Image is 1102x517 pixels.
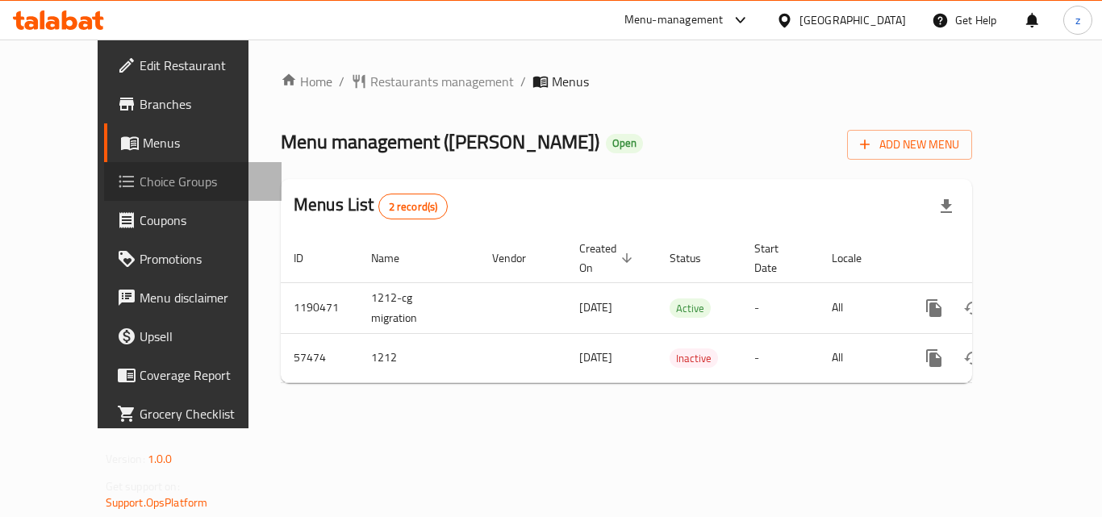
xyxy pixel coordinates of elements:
span: Vendor [492,248,547,268]
a: Coverage Report [104,356,282,394]
span: Menu disclaimer [140,288,269,307]
a: Promotions [104,240,282,278]
span: ID [294,248,324,268]
span: Promotions [140,249,269,269]
a: Menus [104,123,282,162]
span: [DATE] [579,347,612,368]
h2: Menus List [294,193,448,219]
span: 2 record(s) [379,199,448,215]
span: Version: [106,448,145,469]
a: Support.OpsPlatform [106,492,208,513]
button: more [915,339,954,377]
button: Add New Menu [847,130,972,160]
table: enhanced table [281,234,1083,383]
span: Choice Groups [140,172,269,191]
td: - [741,282,819,333]
a: Coupons [104,201,282,240]
td: All [819,333,902,382]
span: Name [371,248,420,268]
td: All [819,282,902,333]
li: / [520,72,526,91]
span: Grocery Checklist [140,404,269,423]
span: Upsell [140,327,269,346]
td: 1212 [358,333,479,382]
li: / [339,72,344,91]
th: Actions [902,234,1083,283]
nav: breadcrumb [281,72,972,91]
span: Restaurants management [370,72,514,91]
div: Total records count [378,194,449,219]
span: Active [670,299,711,318]
button: Change Status [954,339,992,377]
span: Status [670,248,722,268]
a: Menu disclaimer [104,278,282,317]
button: more [915,289,954,327]
a: Upsell [104,317,282,356]
span: Created On [579,239,637,277]
a: Edit Restaurant [104,46,282,85]
a: Choice Groups [104,162,282,201]
span: Menu management ( [PERSON_NAME] ) [281,123,599,160]
div: Menu-management [624,10,724,30]
div: Export file [927,187,966,226]
span: Open [606,136,643,150]
span: Menus [552,72,589,91]
span: Coverage Report [140,365,269,385]
span: [DATE] [579,297,612,318]
span: Add New Menu [860,135,959,155]
td: 1190471 [281,282,358,333]
div: [GEOGRAPHIC_DATA] [799,11,906,29]
td: - [741,333,819,382]
a: Branches [104,85,282,123]
span: Menus [143,133,269,152]
span: Coupons [140,211,269,230]
a: Grocery Checklist [104,394,282,433]
span: Locale [832,248,883,268]
span: Get support on: [106,476,180,497]
span: z [1075,11,1080,29]
div: Inactive [670,348,718,368]
a: Home [281,72,332,91]
div: Open [606,134,643,153]
button: Change Status [954,289,992,327]
div: Active [670,298,711,318]
td: 57474 [281,333,358,382]
a: Restaurants management [351,72,514,91]
span: Start Date [754,239,799,277]
span: Edit Restaurant [140,56,269,75]
span: Inactive [670,349,718,368]
td: 1212-cg migration [358,282,479,333]
span: Branches [140,94,269,114]
span: 1.0.0 [148,448,173,469]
